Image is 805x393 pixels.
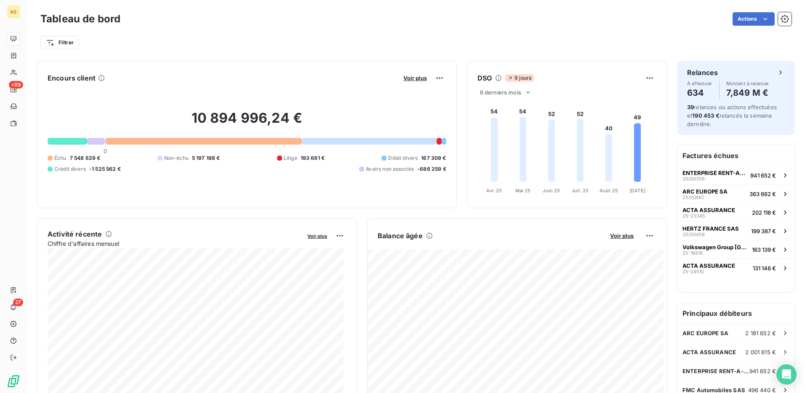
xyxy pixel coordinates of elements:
h6: Balance âgée [378,231,423,241]
h6: Activité récente [48,229,102,239]
img: Logo LeanPay [7,374,20,388]
span: 193 681 € [301,154,325,162]
span: ARC EUROPE SA [682,188,728,195]
span: Voir plus [610,232,634,239]
span: relances ou actions effectuées et relancés la semaine dernière. [687,104,777,127]
h6: Principaux débiteurs [677,303,794,323]
span: 0 [104,148,107,154]
span: ACTA ASSURANCE [682,262,735,269]
button: ENTERPRISE RENT-A-CAR - CITER SA25/00356941 652 € [677,166,794,184]
span: 941 652 € [750,172,776,179]
span: -1 525 562 € [89,165,121,173]
button: ARC EUROPE SA25/00661363 662 € [677,184,794,203]
h6: Encours client [48,73,96,83]
button: Voir plus [608,232,636,240]
span: 5 197 198 € [192,154,220,162]
h4: 7,849 M € [726,86,769,100]
button: HERTZ FRANCE SAS25/00458199 387 € [677,221,794,240]
span: 167 309 € [421,154,446,162]
span: HERTZ FRANCE SAS [682,225,739,232]
span: Avoirs non associés [366,165,414,173]
span: Montant à relancer [726,81,769,86]
tspan: Août 25 [600,188,618,194]
button: Volkswagen Group [GEOGRAPHIC_DATA]25-16819163 139 € [677,240,794,258]
button: ACTA ASSURANCE25-24510131 146 € [677,258,794,277]
tspan: Juin 25 [543,188,560,194]
span: 25-24510 [682,269,704,274]
span: 9 jours [505,74,534,82]
span: Échu [54,154,67,162]
span: ENTERPRISE RENT-A-CAR - CITER SA [682,368,749,374]
span: ENTERPRISE RENT-A-CAR - CITER SA [682,170,747,176]
span: Débit divers [388,154,418,162]
span: 25-16819 [682,250,703,256]
button: Voir plus [305,232,330,240]
div: AS [7,5,20,19]
span: 131 146 € [753,265,776,272]
span: À effectuer [687,81,712,86]
div: Open Intercom Messenger [776,364,797,385]
span: 27 [13,299,23,306]
span: Litige [284,154,297,162]
span: 202 118 € [752,209,776,216]
tspan: [DATE] [629,188,645,194]
span: 7 548 629 € [70,154,101,162]
span: 25/00458 [682,232,705,237]
tspan: Mai 25 [515,188,530,194]
span: ARC EUROPE SA [682,330,728,336]
span: ACTA ASSURANCE [682,349,736,355]
span: 941 652 € [749,368,776,374]
h6: DSO [477,73,492,83]
span: Voir plus [307,233,327,239]
span: +99 [9,81,23,89]
h3: Tableau de bord [40,11,120,27]
button: Filtrer [40,36,79,49]
button: Actions [733,12,775,26]
span: Crédit divers [54,165,86,173]
span: ACTA ASSURANCE [682,207,735,213]
button: Voir plus [401,74,429,82]
span: Voir plus [403,75,427,81]
tspan: Juil. 25 [572,188,589,194]
h2: 10 894 996,24 € [48,110,446,135]
button: ACTA ASSURANCE25-23345202 118 € [677,203,794,221]
span: 25-23345 [682,213,705,218]
span: Chiffre d'affaires mensuel [48,239,301,248]
h6: Relances [687,67,718,78]
span: 6 derniers mois [480,89,521,96]
span: 2 001 615 € [745,349,776,355]
span: 25/00661 [682,195,704,200]
span: -686 259 € [417,165,446,173]
span: 163 139 € [752,246,776,253]
h4: 634 [687,86,712,100]
span: 2 181 652 € [745,330,776,336]
span: 363 662 € [749,191,776,197]
span: Volkswagen Group [GEOGRAPHIC_DATA] [682,244,749,250]
span: 39 [687,104,694,110]
span: Non-échu [164,154,189,162]
tspan: Avr. 25 [486,188,502,194]
h6: Factures échues [677,145,794,166]
span: 199 387 € [751,228,776,234]
span: 190 453 € [692,112,719,119]
span: 25/00356 [682,176,705,181]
